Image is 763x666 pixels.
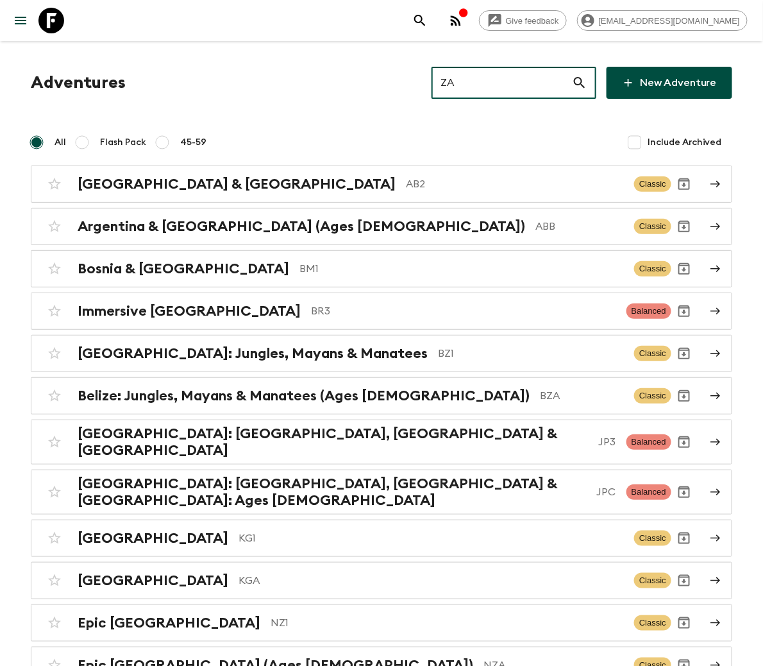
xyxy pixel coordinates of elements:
[31,520,732,557] a: [GEOGRAPHIC_DATA]KG1ClassicArchive
[671,429,697,455] button: Archive
[671,256,697,282] button: Archive
[78,260,289,277] h2: Bosnia & [GEOGRAPHIC_DATA]
[626,303,671,319] span: Balanced
[634,346,671,361] span: Classic
[407,8,433,33] button: search adventures
[31,335,732,372] a: [GEOGRAPHIC_DATA]: Jungles, Mayans & ManateesBZ1ClassicArchive
[180,136,206,149] span: 45-59
[599,434,616,450] p: JP3
[100,136,146,149] span: Flash Pack
[31,420,732,465] a: [GEOGRAPHIC_DATA]: [GEOGRAPHIC_DATA], [GEOGRAPHIC_DATA] & [GEOGRAPHIC_DATA]JP3BalancedArchive
[78,425,589,459] h2: [GEOGRAPHIC_DATA]: [GEOGRAPHIC_DATA], [GEOGRAPHIC_DATA] & [GEOGRAPHIC_DATA]
[311,303,616,319] p: BR3
[438,346,624,361] p: BZ1
[577,10,748,31] div: [EMAIL_ADDRESS][DOMAIN_NAME]
[78,475,587,509] h2: [GEOGRAPHIC_DATA]: [GEOGRAPHIC_DATA], [GEOGRAPHIC_DATA] & [GEOGRAPHIC_DATA]: Ages [DEMOGRAPHIC_DATA]
[597,484,616,500] p: JPC
[634,176,671,192] span: Classic
[634,261,671,277] span: Classic
[8,8,33,33] button: menu
[626,484,671,500] span: Balanced
[671,479,697,505] button: Archive
[671,525,697,551] button: Archive
[31,208,732,245] a: Argentina & [GEOGRAPHIC_DATA] (Ages [DEMOGRAPHIC_DATA])ABBClassicArchive
[648,136,722,149] span: Include Archived
[31,250,732,287] a: Bosnia & [GEOGRAPHIC_DATA]BM1ClassicArchive
[671,298,697,324] button: Archive
[299,261,624,277] p: BM1
[271,615,624,631] p: NZ1
[671,214,697,239] button: Archive
[671,171,697,197] button: Archive
[78,176,396,192] h2: [GEOGRAPHIC_DATA] & [GEOGRAPHIC_DATA]
[239,573,624,588] p: KGA
[78,388,530,404] h2: Belize: Jungles, Mayans & Manatees (Ages [DEMOGRAPHIC_DATA])
[592,16,747,26] span: [EMAIL_ADDRESS][DOMAIN_NAME]
[634,531,671,546] span: Classic
[31,470,732,515] a: [GEOGRAPHIC_DATA]: [GEOGRAPHIC_DATA], [GEOGRAPHIC_DATA] & [GEOGRAPHIC_DATA]: Ages [DEMOGRAPHIC_DA...
[31,293,732,330] a: Immersive [GEOGRAPHIC_DATA]BR3BalancedArchive
[634,219,671,234] span: Classic
[626,434,671,450] span: Balanced
[671,383,697,409] button: Archive
[634,573,671,588] span: Classic
[31,70,126,96] h1: Adventures
[671,568,697,593] button: Archive
[78,615,260,631] h2: Epic [GEOGRAPHIC_DATA]
[499,16,566,26] span: Give feedback
[78,218,525,235] h2: Argentina & [GEOGRAPHIC_DATA] (Ages [DEMOGRAPHIC_DATA])
[634,388,671,404] span: Classic
[31,562,732,599] a: [GEOGRAPHIC_DATA]KGAClassicArchive
[607,67,732,99] a: New Adventure
[634,615,671,631] span: Classic
[540,388,624,404] p: BZA
[535,219,624,234] p: ABB
[479,10,567,31] a: Give feedback
[78,530,228,547] h2: [GEOGRAPHIC_DATA]
[55,136,66,149] span: All
[432,65,572,101] input: e.g. AR1, Argentina
[239,531,624,546] p: KG1
[31,377,732,414] a: Belize: Jungles, Mayans & Manatees (Ages [DEMOGRAPHIC_DATA])BZAClassicArchive
[406,176,624,192] p: AB2
[78,345,428,362] h2: [GEOGRAPHIC_DATA]: Jungles, Mayans & Manatees
[671,610,697,636] button: Archive
[31,166,732,203] a: [GEOGRAPHIC_DATA] & [GEOGRAPHIC_DATA]AB2ClassicArchive
[78,572,228,589] h2: [GEOGRAPHIC_DATA]
[671,341,697,366] button: Archive
[78,303,301,320] h2: Immersive [GEOGRAPHIC_DATA]
[31,604,732,642] a: Epic [GEOGRAPHIC_DATA]NZ1ClassicArchive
